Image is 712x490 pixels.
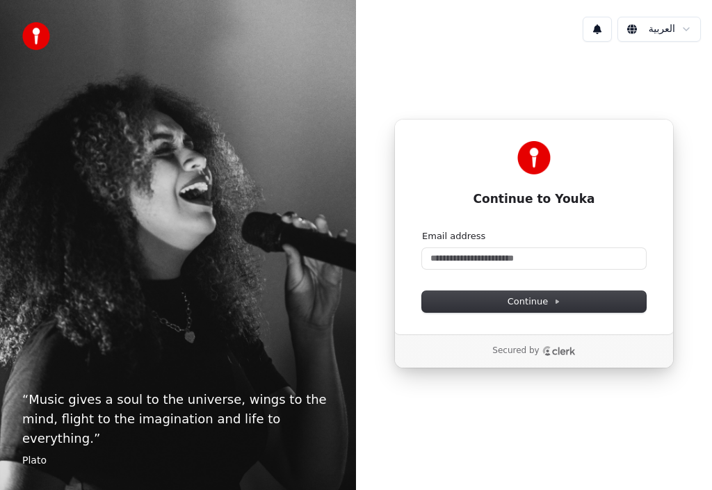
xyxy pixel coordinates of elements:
[422,230,485,243] label: Email address
[508,295,560,308] span: Continue
[492,345,539,357] p: Secured by
[517,141,551,174] img: Youka
[22,22,50,50] img: youka
[422,291,646,312] button: Continue
[22,390,334,448] p: “ Music gives a soul to the universe, wings to the mind, flight to the imagination and life to ev...
[542,346,576,356] a: Clerk logo
[22,454,334,468] footer: Plato
[422,191,646,208] h1: Continue to Youka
